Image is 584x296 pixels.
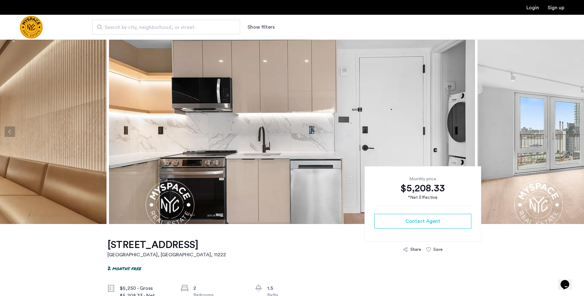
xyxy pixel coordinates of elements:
div: 1.5 [267,285,319,292]
div: Save [433,246,443,253]
h1: [STREET_ADDRESS] [107,239,226,251]
div: 2 [193,285,245,292]
img: apartment [109,39,475,224]
h2: [GEOGRAPHIC_DATA], [GEOGRAPHIC_DATA] , 11222 [107,251,226,258]
a: Login [526,5,539,10]
button: button [374,214,471,229]
button: Show or hide filters [248,23,275,31]
img: logo [20,16,43,39]
a: Cazamio Logo [20,16,43,39]
button: Previous apartment [5,126,15,137]
div: Monthly price [374,176,471,182]
a: Registration [548,5,564,10]
iframe: chat widget [558,271,578,290]
div: *Net Effective [374,194,471,201]
span: Contact Agent [405,218,440,225]
a: [STREET_ADDRESS][GEOGRAPHIC_DATA], [GEOGRAPHIC_DATA], 11222 [107,239,226,258]
input: Apartment Search [92,20,240,34]
div: $6,250 - Gross [120,285,171,292]
span: Search by city, neighborhood, or street. [105,24,223,31]
div: $5,208.33 [374,182,471,194]
div: Share [410,246,421,253]
button: Next apartment [569,126,579,137]
p: 2 months free [107,265,141,272]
